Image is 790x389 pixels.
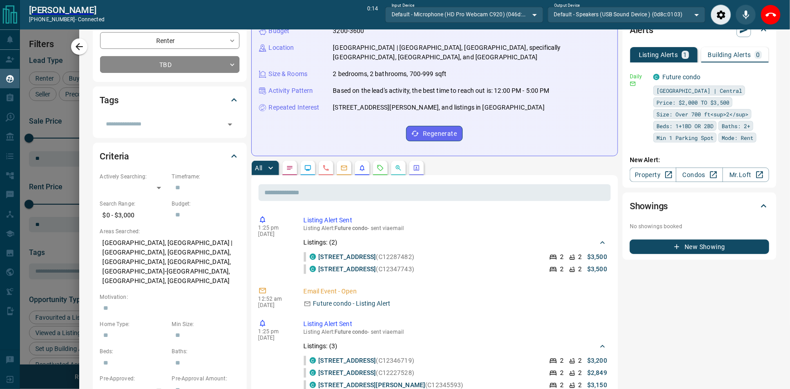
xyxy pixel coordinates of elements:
[100,149,129,163] h2: Criteria
[313,299,391,308] p: Future condo - Listing Alert
[304,338,608,355] div: Listings: (3)
[319,369,376,376] a: [STREET_ADDRESS]
[319,253,376,260] a: [STREET_ADDRESS]
[367,5,378,25] p: 0:14
[333,26,364,36] p: 3200-3600
[269,86,313,96] p: Activity Pattern
[100,56,239,73] div: TBD
[333,43,611,62] p: [GEOGRAPHIC_DATA] | [GEOGRAPHIC_DATA], [GEOGRAPHIC_DATA], specifically [GEOGRAPHIC_DATA], [GEOGRA...
[100,32,239,49] div: Renter
[630,19,769,41] div: Alerts
[560,252,564,262] p: 2
[304,319,608,329] p: Listing Alert Sent
[630,168,676,182] a: Property
[269,26,290,36] p: Budget
[578,356,582,365] p: 2
[630,240,769,254] button: New Showing
[224,118,236,131] button: Open
[630,199,668,213] h2: Showings
[630,72,648,81] p: Daily
[587,368,607,378] p: $2,849
[319,368,415,378] p: (C12227528)
[259,231,290,237] p: [DATE]
[656,133,713,142] span: Min 1 Parking Spot
[630,81,636,87] svg: Email
[259,335,290,341] p: [DATE]
[377,164,384,172] svg: Requests
[310,254,316,260] div: condos.ca
[335,225,368,231] span: Future condo
[29,5,105,15] h2: [PERSON_NAME]
[172,173,239,181] p: Timeframe:
[172,320,239,328] p: Min Size:
[304,287,608,296] p: Email Event - Open
[310,266,316,272] div: condos.ca
[333,69,447,79] p: 2 bedrooms, 2 bathrooms, 700-999 sqft
[304,341,338,351] p: Listings: ( 3 )
[560,368,564,378] p: 2
[333,86,550,96] p: Based on the lead's activity, the best time to reach out is: 12:00 PM - 5:00 PM
[172,347,239,355] p: Baths:
[756,52,760,58] p: 0
[406,126,463,141] button: Regenerate
[578,368,582,378] p: 2
[554,3,580,9] label: Output Device
[259,296,290,302] p: 12:52 am
[578,252,582,262] p: 2
[587,264,607,274] p: $3,500
[304,164,311,172] svg: Lead Browsing Activity
[322,164,330,172] svg: Calls
[656,86,742,95] span: [GEOGRAPHIC_DATA] | Central
[310,357,316,364] div: condos.ca
[653,74,660,80] div: condos.ca
[722,133,753,142] span: Mode: Rent
[723,168,769,182] a: Mr.Loft
[100,200,168,208] p: Search Range:
[319,357,376,364] a: [STREET_ADDRESS]
[304,225,608,231] p: Listing Alert : - sent via email
[319,265,376,273] a: [STREET_ADDRESS]
[335,329,368,335] span: Future condo
[676,168,723,182] a: Condos
[304,329,608,335] p: Listing Alert : - sent via email
[100,208,168,223] p: $0 - $3,000
[100,93,119,107] h2: Tags
[78,16,105,23] span: connected
[761,5,781,25] div: End Call
[560,264,564,274] p: 2
[340,164,348,172] svg: Emails
[269,103,320,112] p: Repeated Interest
[100,145,239,167] div: Criteria
[736,5,756,25] div: Mute
[548,7,705,22] div: Default - Speakers (USB Sound Device ) (0d8c:0103)
[310,382,316,388] div: condos.ca
[100,293,239,301] p: Motivation:
[259,328,290,335] p: 1:25 pm
[255,165,263,171] p: All
[269,69,308,79] p: Size & Rooms
[319,252,415,262] p: (C12287482)
[656,110,748,119] span: Size: Over 700 ft<sup>2</sup>
[29,15,105,24] p: [PHONE_NUMBER] -
[560,356,564,365] p: 2
[319,356,415,365] p: (C12346719)
[304,216,608,225] p: Listing Alert Sent
[684,52,687,58] p: 1
[100,375,168,383] p: Pre-Approved:
[304,238,338,247] p: Listings: ( 2 )
[333,103,545,112] p: [STREET_ADDRESS][PERSON_NAME], and listings in [GEOGRAPHIC_DATA]
[100,227,239,235] p: Areas Searched:
[304,234,608,251] div: Listings: (2)
[259,225,290,231] p: 1:25 pm
[578,264,582,274] p: 2
[359,164,366,172] svg: Listing Alerts
[319,381,426,389] a: [STREET_ADDRESS][PERSON_NAME]
[639,52,678,58] p: Listing Alerts
[708,52,751,58] p: Building Alerts
[722,121,750,130] span: Baths: 2+
[711,5,731,25] div: Audio Settings
[662,73,701,81] a: Future condo
[392,3,415,9] label: Input Device
[319,264,415,274] p: (C12347743)
[630,222,769,231] p: No showings booked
